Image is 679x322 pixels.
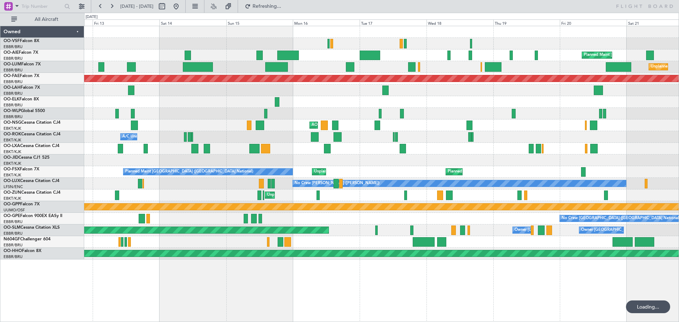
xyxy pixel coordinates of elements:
a: OO-SLMCessna Citation XLS [4,226,60,230]
div: Mon 16 [293,19,360,26]
a: OO-JIDCessna CJ1 525 [4,156,50,160]
div: Owner [GEOGRAPHIC_DATA] ([GEOGRAPHIC_DATA] National) [515,225,629,235]
span: OO-ROK [4,132,21,136]
a: OO-FSXFalcon 7X [4,167,39,171]
a: OO-FAEFalcon 7X [4,74,39,78]
a: EBBR/BRU [4,219,23,224]
span: Refreshing... [252,4,282,9]
span: OO-LUX [4,179,20,183]
div: Planned Maint Kortrijk-[GEOGRAPHIC_DATA] [448,166,530,177]
span: OO-LAH [4,86,21,90]
a: OO-AIEFalcon 7X [4,51,38,55]
a: EBBR/BRU [4,91,23,96]
a: EBKT/KJK [4,149,21,154]
a: OO-ELKFalcon 8X [4,97,39,101]
a: OO-ROKCessna Citation CJ4 [4,132,60,136]
a: EBBR/BRU [4,44,23,49]
span: N604GF [4,237,20,241]
a: EBKT/KJK [4,126,21,131]
span: OO-JID [4,156,18,160]
div: Fri 13 [93,19,159,26]
button: All Aircraft [8,14,77,25]
span: OO-NSG [4,121,21,125]
div: Unplanned Maint [GEOGRAPHIC_DATA]-[GEOGRAPHIC_DATA] [314,166,428,177]
span: All Aircraft [18,17,75,22]
div: Unplanned Maint [GEOGRAPHIC_DATA]-[GEOGRAPHIC_DATA] [267,190,381,200]
span: OO-LXA [4,144,20,148]
span: OO-VSF [4,39,20,43]
div: AOG Maint Dusseldorf [312,120,353,130]
a: OO-GPPFalcon 7X [4,202,40,206]
a: OO-ZUNCessna Citation CJ4 [4,191,60,195]
span: OO-AIE [4,51,19,55]
span: OO-LUM [4,62,21,66]
a: EBBR/BRU [4,254,23,259]
div: [DATE] [86,14,98,20]
div: No Crew [PERSON_NAME] ([PERSON_NAME]) [295,178,379,189]
a: UUMO/OSF [4,207,25,213]
div: Sun 15 [226,19,293,26]
span: [DATE] - [DATE] [120,3,153,10]
span: OO-FSX [4,167,20,171]
div: Sat 14 [159,19,226,26]
a: EBKT/KJK [4,172,21,178]
a: EBBR/BRU [4,114,23,119]
button: Refreshing... [242,1,284,12]
a: OO-LUMFalcon 7X [4,62,41,66]
div: Fri 20 [560,19,627,26]
input: Trip Number [22,1,62,12]
span: OO-GPE [4,214,20,218]
a: EBBR/BRU [4,68,23,73]
div: Tue 17 [360,19,426,26]
span: OO-HHO [4,249,22,253]
span: OO-ELK [4,97,19,101]
a: OO-LXACessna Citation CJ4 [4,144,59,148]
div: Thu 19 [493,19,560,26]
a: EBBR/BRU [4,79,23,84]
div: A/C Unavailable [122,131,152,142]
a: OO-HHOFalcon 8X [4,249,41,253]
div: Loading... [626,300,670,313]
span: OO-SLM [4,226,21,230]
a: OO-LUXCessna Citation CJ4 [4,179,59,183]
a: EBKT/KJK [4,161,21,166]
a: OO-WLPGlobal 5500 [4,109,45,113]
div: Wed 18 [426,19,493,26]
a: EBBR/BRU [4,103,23,108]
a: OO-VSFFalcon 8X [4,39,39,43]
span: OO-FAE [4,74,20,78]
a: OO-LAHFalcon 7X [4,86,40,90]
span: OO-GPP [4,202,20,206]
span: OO-WLP [4,109,21,113]
a: EBKT/KJK [4,196,21,201]
a: EBBR/BRU [4,56,23,61]
a: OO-NSGCessna Citation CJ4 [4,121,60,125]
a: N604GFChallenger 604 [4,237,51,241]
a: LFSN/ENC [4,184,23,189]
a: EBBR/BRU [4,242,23,248]
span: OO-ZUN [4,191,21,195]
a: EBKT/KJK [4,137,21,143]
a: EBBR/BRU [4,231,23,236]
a: OO-GPEFalcon 900EX EASy II [4,214,62,218]
div: Planned Maint [GEOGRAPHIC_DATA] ([GEOGRAPHIC_DATA] National) [125,166,253,177]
